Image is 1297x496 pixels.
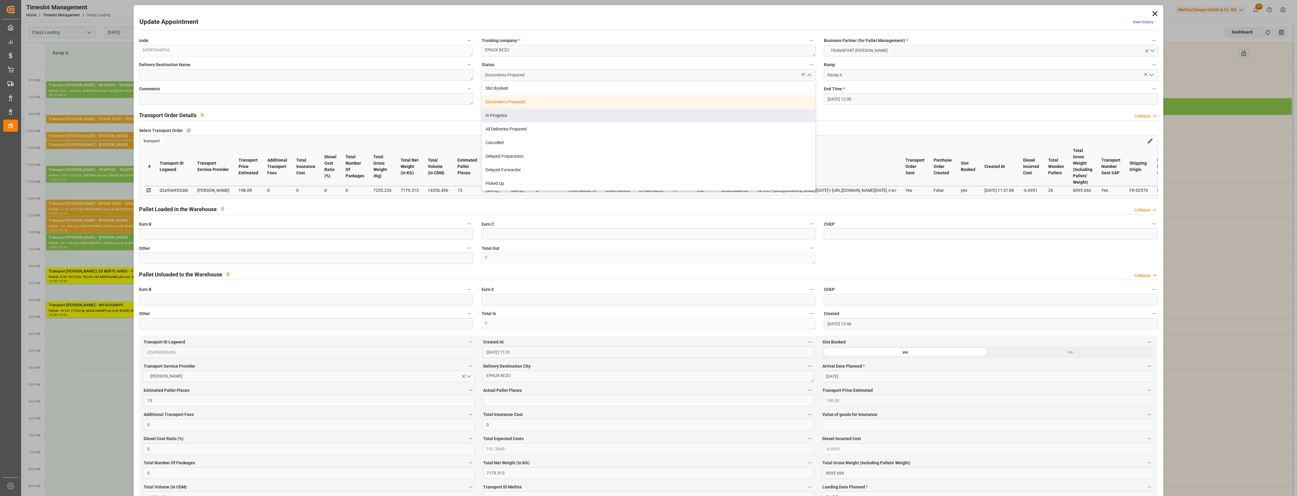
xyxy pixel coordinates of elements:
div: Picked Up [482,177,815,190]
span: Other [139,245,150,252]
th: Shipping Origin [1125,147,1152,186]
div: Documents Prepared [482,95,815,109]
div: Slot Booked [482,82,815,95]
input: DD-MM-YYYY HH:MM [483,346,814,358]
span: Comments [139,86,160,92]
button: Total Net Weight (in KG) [806,459,814,467]
th: Transport Service Provider [193,147,234,186]
span: Loading Date Planned [822,484,868,490]
button: Additional Transport Fees [467,411,475,418]
th: Transport Order Sent [901,147,929,186]
button: Actual Pallet Places [806,386,814,394]
span: CHEP [824,221,835,227]
th: # [144,147,155,186]
th: Total Number Of Packages [341,147,369,186]
button: Created [1150,310,1158,317]
span: [PERSON_NAME] [147,373,186,379]
button: Business Partner (for Pallet Management) * [1150,37,1158,44]
div: In Progress [482,109,815,122]
input: DD-MM-YYYY HH:MM [824,93,1158,105]
div: Collapse [1134,272,1150,279]
div: Delayed Forwarder [482,163,815,177]
span: Actual Pallet Places [483,387,522,394]
span: Euro C [482,286,494,293]
a: View History [1133,20,1153,24]
button: Estimated Pallet Places [467,386,475,394]
textarea: b858f2ba0fc6 [139,45,473,56]
button: open menu [144,371,474,382]
div: Collapse [1134,207,1150,213]
button: CHEP [1150,220,1158,228]
th: Transport ID Logward [155,147,193,186]
div: Collapse [1134,113,1150,119]
div: 0 [267,187,287,194]
span: Diesel Cost Ratio (%) [144,436,184,442]
div: yes [822,346,988,358]
button: Comments [465,85,473,93]
button: Total Out [808,244,815,252]
div: FR-02570 [1130,187,1148,194]
h2: Update Appointment [139,17,198,27]
th: Slot Booked [956,147,980,186]
div: <a href='[URL][DOMAIN_NAME][DATE]'> [URL][DOMAIN_NAME][DATE] </a> [757,187,896,194]
button: Delivery Destination City [806,362,814,370]
div: 0 [296,187,315,194]
button: Total Expected Costs [806,435,814,443]
span: Transport Service Provider [144,363,195,369]
button: Total Insurance Cost [806,411,814,418]
button: Slot Booked [1146,338,1153,346]
span: Total Gross Weight (Including Pallets' Weight) [822,460,910,466]
th: Total Wooden Pallets [1044,147,1068,186]
div: 26 [1048,187,1064,194]
div: d2a93e953cbb [160,187,188,194]
div: False [934,187,952,194]
div: 0 [324,187,336,194]
span: Created At [483,339,504,345]
input: DD-MM-YYYY [822,371,1153,382]
button: Other [465,244,473,252]
span: code [139,37,148,44]
div: 198.08 [239,187,258,194]
div: [PERSON_NAME] [197,187,229,194]
button: open menu [1146,70,1156,80]
button: Value of goods for Insurance [1146,411,1153,418]
div: 7179.313 [401,187,419,194]
th: Total Gross Weight (Including Pallets' Weight) [1068,147,1097,186]
button: Other [465,310,473,317]
span: Total In [482,311,496,317]
th: Total Insurance Cost [292,147,320,186]
span: Trucking company [482,37,520,44]
button: Transport ID Melitta [806,483,814,491]
input: Type to search/select [824,69,1158,81]
th: Diesel Incurred Cost [1019,147,1044,186]
span: transport [144,139,160,143]
span: Euro B [139,286,151,293]
span: Transport Price Estimated [822,387,873,394]
span: Transport ID Logward [144,339,185,345]
button: End Time * [1150,85,1158,93]
th: Purchase Order Created [929,147,956,186]
button: Total Volume (in CDM) [467,483,475,491]
span: Ramp [824,62,835,68]
h2: Transport Order Details [139,111,197,119]
th: Total Volume (in CDM) [423,147,453,186]
button: Euro C [808,285,815,293]
span: Delivery Destination City [483,363,531,369]
div: no [988,346,1153,358]
span: Additional Transport Fees [144,411,194,418]
div: Cancelled [482,136,815,150]
div: 7255.226 [373,187,392,194]
textarea: 0 [482,318,815,330]
button: Trucking company * [808,37,815,44]
button: Ramp [1150,61,1158,69]
button: Euro B [465,285,473,293]
button: Total In [808,310,815,317]
a: transport [144,138,160,143]
th: Diesel Cost Ratio (%) [320,147,341,186]
span: Status [482,62,494,68]
button: close menu [804,70,813,80]
button: View description [222,268,234,280]
div: 14356.456 [428,187,448,194]
div: 15 [457,187,477,194]
div: 8095.666 [1073,187,1092,194]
